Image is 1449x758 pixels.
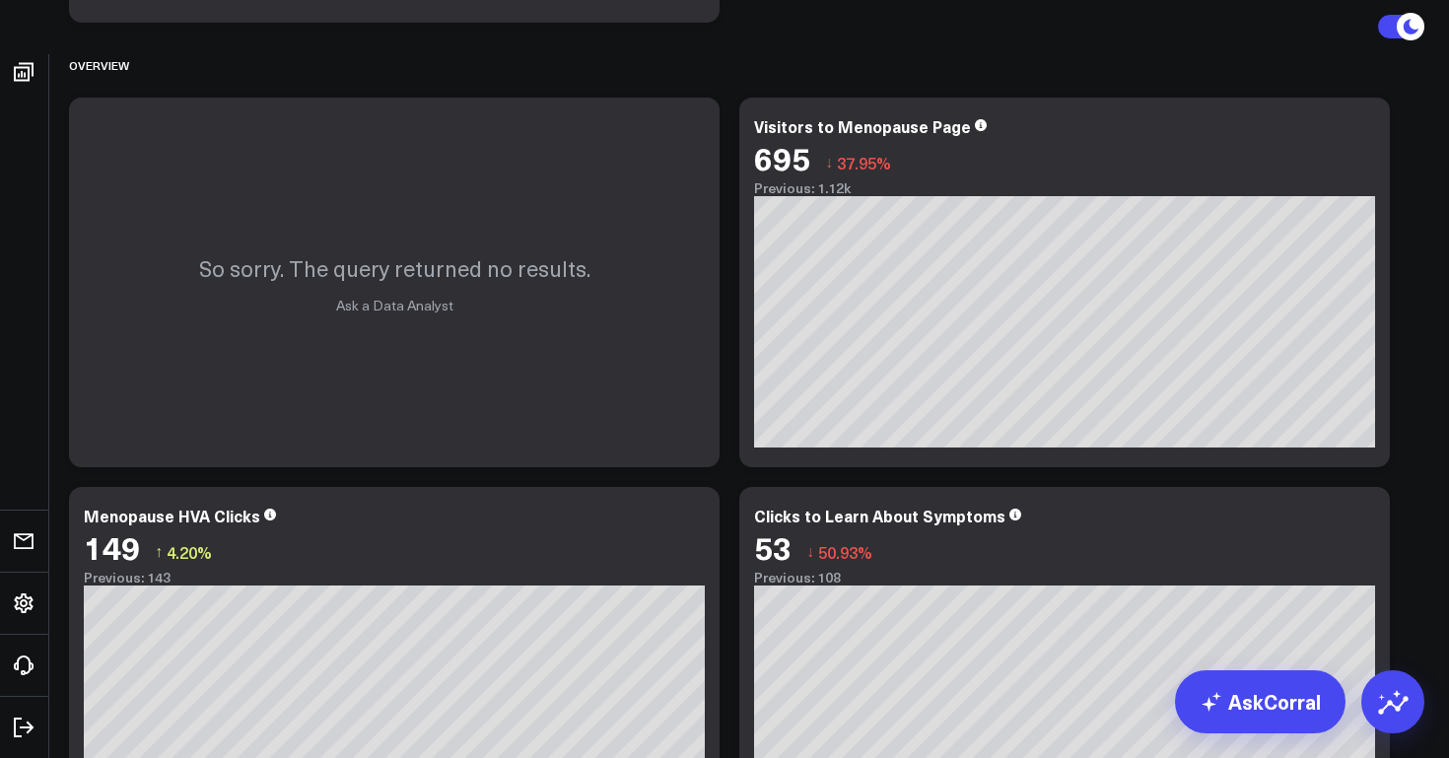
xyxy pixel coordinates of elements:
[825,150,833,175] span: ↓
[84,570,705,586] div: Previous: 143
[199,253,590,283] p: So sorry. The query returned no results.
[754,140,810,175] div: 695
[69,42,129,88] div: Overview
[754,505,1005,526] div: Clicks to Learn About Symptoms
[84,529,140,565] div: 149
[754,115,971,137] div: Visitors to Menopause Page
[167,541,212,563] span: 4.20%
[84,505,260,526] div: Menopause HVA Clicks
[155,539,163,565] span: ↑
[754,570,1375,586] div: Previous: 108
[754,529,792,565] div: 53
[806,539,814,565] span: ↓
[1175,670,1345,733] a: AskCorral
[336,296,453,314] a: Ask a Data Analyst
[818,541,872,563] span: 50.93%
[837,152,891,173] span: 37.95%
[754,180,1375,196] div: Previous: 1.12k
